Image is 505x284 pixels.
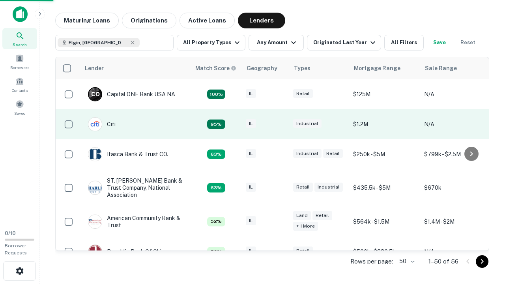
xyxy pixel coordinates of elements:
[207,120,225,129] div: Capitalize uses an advanced AI algorithm to match your search with the best lender. The match sco...
[191,57,242,79] th: Capitalize uses an advanced AI algorithm to match your search with the best lender. The match sco...
[427,35,452,50] button: Save your search to get updates of matches that match your search criteria.
[349,57,420,79] th: Mortgage Range
[246,183,256,192] div: IL
[476,255,488,268] button: Go to next page
[350,257,393,266] p: Rows per page:
[312,211,332,220] div: Retail
[2,28,37,49] a: Search
[195,64,235,73] h6: Match Score
[2,97,37,118] a: Saved
[88,177,183,199] div: ST. [PERSON_NAME] Bank & Trust Company, National Association
[396,256,416,267] div: 50
[293,222,318,231] div: + 1 more
[349,207,420,237] td: $564k - $1.5M
[323,149,343,158] div: Retail
[428,257,458,266] p: 1–50 of 56
[293,149,322,158] div: Industrial
[69,39,128,46] span: Elgin, [GEOGRAPHIC_DATA], [GEOGRAPHIC_DATA]
[5,230,16,236] span: 0 / 10
[349,169,420,207] td: $435.5k - $5M
[88,215,183,229] div: American Community Bank & Trust
[246,149,256,158] div: IL
[88,215,102,228] img: picture
[207,183,225,192] div: Capitalize uses an advanced AI algorithm to match your search with the best lender. The match sco...
[289,57,349,79] th: Types
[5,243,27,256] span: Borrower Requests
[10,64,29,71] span: Borrowers
[349,109,420,139] td: $1.2M
[420,79,491,109] td: N/A
[249,35,304,50] button: Any Amount
[88,245,174,259] div: Republic Bank Of Chicago
[88,118,102,131] img: picture
[88,117,116,131] div: Citi
[88,245,102,258] img: picture
[420,169,491,207] td: $670k
[293,89,313,98] div: Retail
[2,74,37,95] a: Contacts
[180,13,235,28] button: Active Loans
[207,90,225,99] div: Capitalize uses an advanced AI algorithm to match your search with the best lender. The match sco...
[293,211,311,220] div: Land
[195,64,236,73] div: Capitalize uses an advanced AI algorithm to match your search with the best lender. The match sco...
[242,57,289,79] th: Geography
[207,149,225,159] div: Capitalize uses an advanced AI algorithm to match your search with the best lender. The match sco...
[293,119,322,128] div: Industrial
[207,217,225,226] div: Capitalize uses an advanced AI algorithm to match your search with the best lender. The match sco...
[91,90,99,99] p: C O
[2,51,37,72] a: Borrowers
[246,119,256,128] div: IL
[293,183,313,192] div: Retail
[313,38,378,47] div: Originated Last Year
[425,64,457,73] div: Sale Range
[247,64,277,73] div: Geography
[420,57,491,79] th: Sale Range
[455,35,481,50] button: Reset
[420,237,491,267] td: N/A
[307,35,381,50] button: Originated Last Year
[314,183,343,192] div: Industrial
[122,13,176,28] button: Originations
[420,109,491,139] td: N/A
[14,110,26,116] span: Saved
[349,139,420,169] td: $250k - $5M
[13,41,27,48] span: Search
[88,87,175,101] div: Capital ONE Bank USA NA
[80,57,191,79] th: Lender
[88,147,168,161] div: Itasca Bank & Trust CO.
[88,181,102,194] img: picture
[349,237,420,267] td: $500k - $880.5k
[12,87,28,93] span: Contacts
[238,13,285,28] button: Lenders
[246,89,256,98] div: IL
[85,64,104,73] div: Lender
[246,216,256,225] div: IL
[177,35,245,50] button: All Property Types
[13,6,28,22] img: capitalize-icon.png
[246,247,256,256] div: IL
[349,79,420,109] td: $125M
[55,13,119,28] button: Maturing Loans
[420,139,491,169] td: $799k - $2.5M
[420,207,491,237] td: $1.4M - $2M
[384,35,424,50] button: All Filters
[293,247,313,256] div: Retail
[294,64,310,73] div: Types
[354,64,400,73] div: Mortgage Range
[466,221,505,259] iframe: Chat Widget
[207,247,225,256] div: Capitalize uses an advanced AI algorithm to match your search with the best lender. The match sco...
[88,148,102,161] img: picture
